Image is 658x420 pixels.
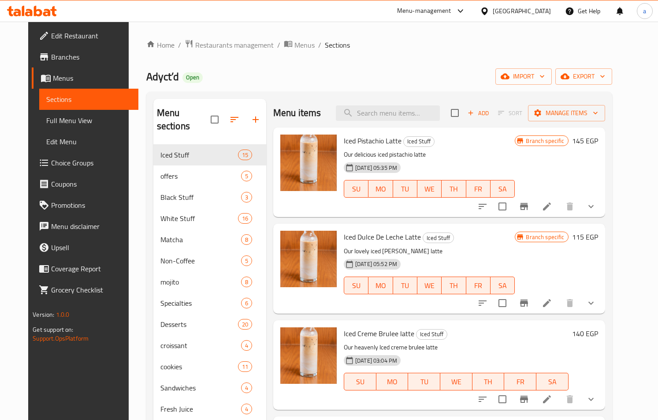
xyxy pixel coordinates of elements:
[508,375,533,388] span: FR
[464,106,492,120] span: Add item
[445,279,462,292] span: TH
[344,277,368,294] button: SU
[528,105,605,121] button: Manage items
[205,110,224,129] span: Select all sections
[160,361,238,372] div: cookies
[195,40,274,50] span: Restaurants management
[352,164,401,172] span: [DATE] 05:35 PM
[472,373,505,390] button: TH
[242,341,252,350] span: 4
[397,6,451,16] div: Menu-management
[559,389,580,410] button: delete
[39,89,138,110] a: Sections
[51,179,131,189] span: Coupons
[336,105,440,121] input: search
[238,151,252,159] span: 15
[542,201,552,212] a: Edit menu item
[445,183,462,195] span: TH
[412,375,437,388] span: TU
[160,213,238,224] span: White Stuff
[32,25,138,46] a: Edit Restaurant
[160,171,241,181] div: offers
[241,298,252,308] div: items
[32,216,138,237] a: Menu disclaimer
[393,277,417,294] button: TU
[33,324,73,335] span: Get support on:
[586,394,596,405] svg: Show Choices
[245,109,266,130] button: Add section
[580,196,602,217] button: show more
[153,314,266,335] div: Desserts20
[242,193,252,202] span: 3
[586,201,596,212] svg: Show Choices
[368,277,393,294] button: MO
[238,319,252,330] div: items
[238,363,252,371] span: 11
[348,183,365,195] span: SU
[178,40,181,50] li: /
[493,294,512,312] span: Select to update
[238,361,252,372] div: items
[580,292,602,314] button: show more
[466,277,491,294] button: FR
[224,109,245,130] span: Sort sections
[372,183,389,195] span: MO
[472,196,493,217] button: sort-choices
[491,180,515,198] button: SA
[242,405,252,413] span: 4
[464,106,492,120] button: Add
[53,73,131,83] span: Menus
[344,373,376,390] button: SU
[416,329,447,340] div: Iced Stuff
[238,214,252,223] span: 16
[160,255,241,266] div: Non-Coffee
[238,213,252,224] div: items
[242,257,252,265] span: 5
[51,221,131,232] span: Menu disclaimer
[277,40,280,50] li: /
[325,40,350,50] span: Sections
[46,136,131,147] span: Edit Menu
[146,39,612,51] nav: breadcrumb
[280,327,337,384] img: Iced Creme Brulee latte
[242,236,252,244] span: 8
[572,327,598,340] h6: 140 EGP
[241,340,252,351] div: items
[416,329,447,339] span: Iced Stuff
[368,180,393,198] button: MO
[417,277,442,294] button: WE
[153,144,266,165] div: Iced Stuff15
[403,136,435,147] div: Iced Stuff
[32,67,138,89] a: Menus
[318,40,321,50] li: /
[404,136,434,146] span: Iced Stuff
[273,106,321,120] h2: Menu items
[51,200,131,210] span: Promotions
[376,373,409,390] button: MO
[470,183,487,195] span: FR
[32,279,138,300] a: Grocery Checklist
[39,110,138,131] a: Full Menu View
[46,115,131,126] span: Full Menu View
[160,319,238,330] div: Desserts
[348,279,365,292] span: SU
[522,233,568,241] span: Branch specific
[185,39,274,51] a: Restaurants management
[153,165,266,187] div: offers5
[535,108,598,119] span: Manage items
[51,30,131,41] span: Edit Restaurant
[536,373,569,390] button: SA
[160,404,241,414] span: Fresh Juice
[153,356,266,377] div: cookies11
[51,285,131,295] span: Grocery Checklist
[572,135,598,147] h6: 145 EGP
[241,277,252,287] div: items
[242,299,252,307] span: 6
[146,40,175,50] a: Home
[153,398,266,420] div: Fresh Juice4
[160,150,238,160] span: Iced Stuff
[241,382,252,393] div: items
[182,74,203,81] span: Open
